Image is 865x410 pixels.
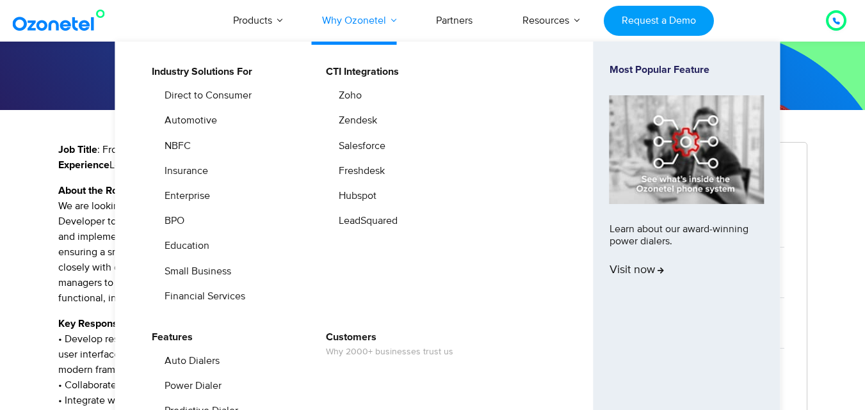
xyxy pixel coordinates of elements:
a: NBFC [156,138,193,154]
a: Hubspot [330,188,378,204]
a: BPO [156,213,186,229]
p: : Front-End Developer Level: 3-5 years [58,142,461,173]
a: Automotive [156,113,219,129]
a: Direct to Consumer [156,88,254,104]
a: Power Dialer [156,378,223,394]
a: CustomersWhy 2000+ businesses trust us [318,329,455,359]
a: Freshdesk [330,163,387,179]
strong: Key Responsibilities [58,319,150,329]
a: Salesforce [330,138,387,154]
span: Why 2000+ businesses trust us [326,347,453,358]
a: Auto Dialers [156,353,222,369]
img: phone-system-min.jpg [610,95,764,203]
a: Zendesk [330,113,379,129]
a: LeadSquared [330,213,400,229]
strong: About the Role [58,185,126,196]
a: Financial Services [156,288,247,304]
strong: Experience [58,160,109,170]
a: Features [143,329,195,345]
a: Industry Solutions For [143,64,254,80]
a: CTI Integrations [318,64,401,80]
a: Education [156,238,211,254]
a: Insurance [156,163,210,179]
a: Zoho [330,88,364,104]
a: Small Business [156,264,233,280]
a: Request a Demo [604,6,713,36]
strong: Job Title [58,145,97,155]
span: Visit now [610,264,664,278]
p: We are looking for a skilled and passionate Front-End Developer to join our team. You will be res... [58,183,461,306]
a: Enterprise [156,188,212,204]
